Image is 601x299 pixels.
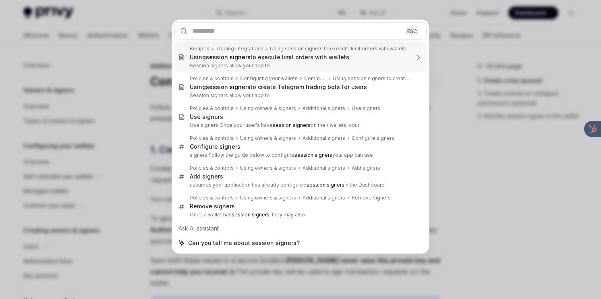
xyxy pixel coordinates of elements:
[273,122,311,128] b: session signers
[190,173,223,180] div: Add signers
[190,135,234,141] div: Policies & controls
[190,195,234,201] div: Policies & controls
[190,105,234,112] div: Policies & controls
[190,203,235,210] div: Remove signers
[333,75,410,82] div: Using session signers to create Telegram trading bots for users
[303,105,345,112] div: Additional signers
[216,46,263,52] div: Trading integrations
[206,54,251,60] b: session signers
[294,152,332,158] b: session signers
[190,92,410,99] p: Session signers allow your app to
[190,212,410,218] p: Once a wallet has , they may also
[352,165,380,171] div: Add signers
[190,75,234,82] div: Policies & controls
[240,195,296,201] div: Using owners & signers
[405,27,419,35] div: ESC
[303,135,345,141] div: Additional signers
[352,105,380,112] div: Use signers
[352,195,391,201] div: Remove signers
[307,182,344,188] b: session signers
[174,221,427,236] div: Ask AI assistant
[190,113,223,120] div: Use signers
[188,239,300,247] span: Can you tell me about session signers?
[232,212,269,218] b: session signers
[303,165,345,171] div: Additional signers
[190,54,349,61] div: Using to execute limit orders with wallets
[190,46,209,52] div: Recipes
[240,165,296,171] div: Using owners & signers
[240,75,298,82] div: Configuring your wallets
[190,122,410,129] p: Use signers Once your user's have on their wallets, your
[352,135,394,141] div: Configure signers
[190,165,234,171] div: Policies & controls
[270,46,406,52] div: Using session signers to execute limit orders with wallets
[240,135,296,141] div: Using owners & signers
[240,105,296,112] div: Using owners & signers
[304,75,326,82] div: Common use cases
[190,143,240,150] div: Configure signers
[190,152,410,158] p: signers Follow the guide below to configure your app can use
[190,83,367,91] div: Using to create Telegram trading bots for users
[206,83,251,90] b: session signers
[190,182,410,188] p: assumes your application has already configured in the Dashboard
[190,62,410,69] p: Session signers allow your app to
[303,195,345,201] div: Additional signers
